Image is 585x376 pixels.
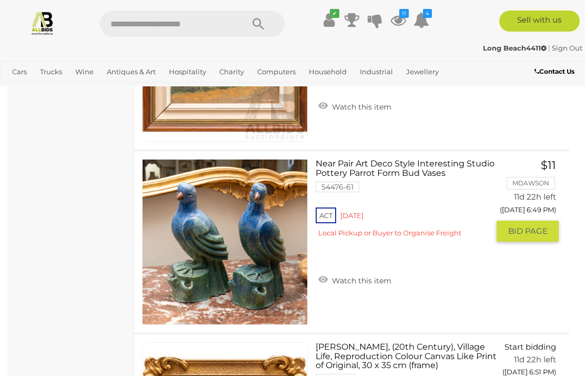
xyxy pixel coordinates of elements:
a: Sports [41,81,71,98]
a: Sell with us [499,11,580,32]
a: Sign Out [552,44,582,52]
a: 11 [390,11,406,29]
b: Contact Us [534,67,574,75]
a: 4 [413,11,429,29]
span: $11 [541,159,556,172]
a: Wine [71,63,98,81]
a: Industrial [356,63,397,81]
button: Search [232,11,285,37]
strong: Long Beach4411 [483,44,547,52]
a: Computers [253,63,300,81]
a: $11 MDAWSON 11d 22h left ([DATE] 6:49 PM) BID PAGE [505,159,559,243]
a: Trucks [36,63,66,81]
span: Start bidding [505,342,556,352]
button: BID PAGE [497,221,559,242]
a: Contact Us [534,66,577,77]
span: | [548,44,550,52]
i: 4 [423,9,432,18]
i: 11 [399,9,409,18]
a: Household [305,63,351,81]
a: Watch this item [316,272,394,288]
a: Charity [215,63,248,81]
a: Antiques & Art [103,63,160,81]
span: Watch this item [329,276,391,285]
a: [GEOGRAPHIC_DATA] [76,81,159,98]
a: Cars [8,63,31,81]
a: Long Beach4411 [483,44,548,52]
img: Allbids.com.au [30,11,55,35]
a: Watch this item [316,98,394,114]
a: Hospitality [165,63,210,81]
a: Near Pair Art Deco Style Interesting Studio Pottery Parrot Form Bud Vases 54476-61 ACT [DATE] Loc... [324,159,489,245]
span: Watch this item [329,102,391,112]
span: BID PAGE [508,226,548,236]
a: Office [8,81,36,98]
a: Jewellery [402,63,443,81]
a: ✔ [321,11,337,29]
i: ✔ [330,9,339,18]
